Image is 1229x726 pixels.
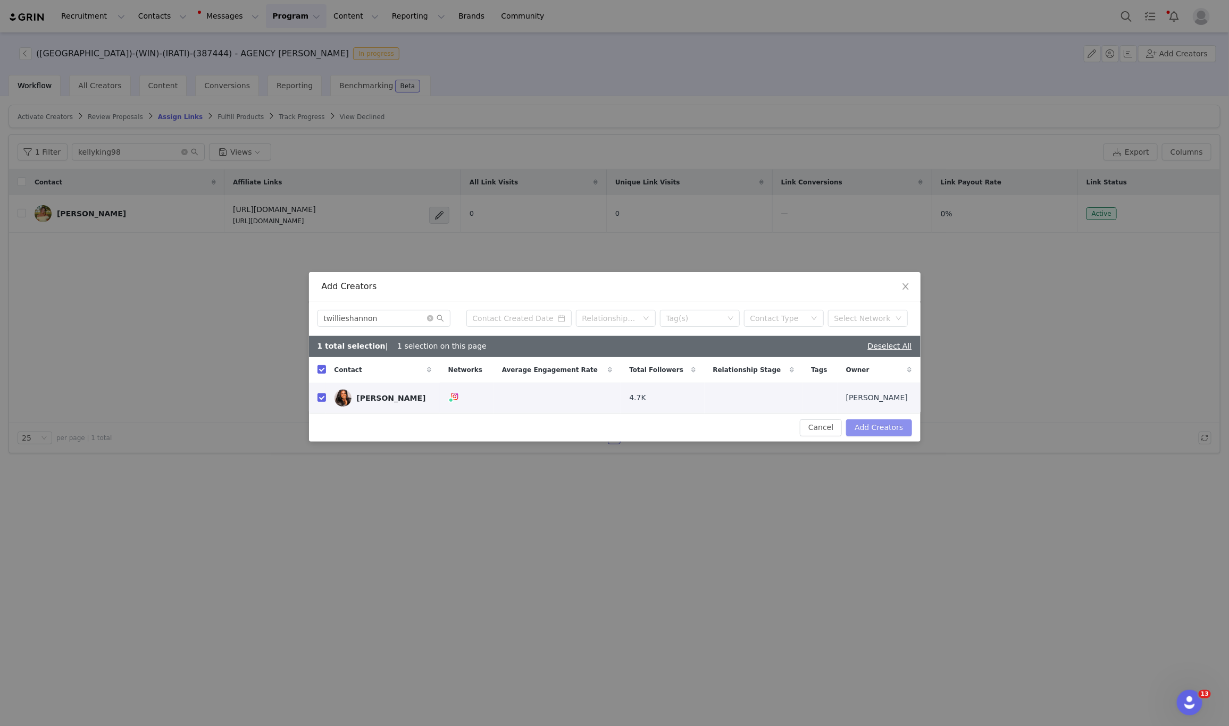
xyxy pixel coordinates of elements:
b: 1 total selection [317,342,386,350]
span: Relationship Stage [713,365,781,375]
span: [PERSON_NAME] [846,392,908,403]
i: icon: close [901,282,910,291]
button: Close [891,272,921,302]
button: Cancel [800,419,842,436]
input: Contact Created Date [466,310,572,327]
i: icon: down [811,315,817,323]
img: instagram.svg [450,392,459,401]
div: [PERSON_NAME] [357,394,426,402]
span: Average Engagement Rate [502,365,598,375]
a: Deselect All [868,342,912,350]
i: icon: down [728,315,734,323]
button: Add Creators [846,419,912,436]
i: icon: calendar [558,315,565,322]
span: Networks [448,365,482,375]
i: icon: down [643,315,649,323]
span: Owner [846,365,870,375]
div: Add Creators [322,281,908,292]
span: 13 [1199,690,1211,698]
div: Tag(s) [666,313,724,324]
i: icon: close-circle [427,315,433,322]
iframe: Intercom live chat [1177,690,1202,715]
img: 0a73a4d7-da3f-43ef-ae6c-e206a7d250a0--s.jpg [335,390,352,407]
i: icon: search [437,315,444,322]
input: Search... [317,310,450,327]
div: | 1 selection on this page [317,341,487,352]
div: Select Network [834,313,892,324]
div: Contact Type [750,313,806,324]
a: [PERSON_NAME] [335,390,431,407]
span: 4.7K [629,392,646,403]
span: Tags [811,365,827,375]
span: Contact [335,365,362,375]
span: Total Followers [629,365,683,375]
div: Relationship Stage [582,313,638,324]
i: icon: down [896,315,902,323]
